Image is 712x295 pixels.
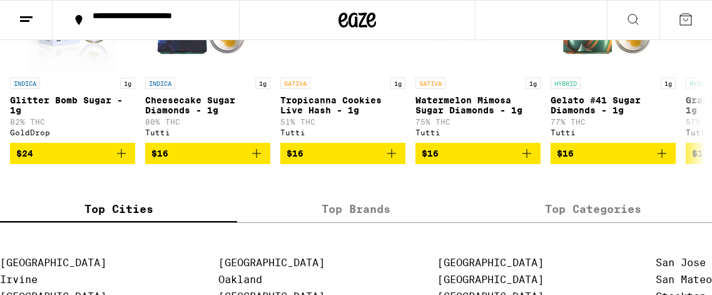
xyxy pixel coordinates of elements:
p: 75% THC [415,118,541,126]
span: $16 [692,148,709,158]
div: Tutti [145,128,270,137]
button: Add to bag [551,143,676,164]
a: San Jose [656,257,706,269]
span: $16 [557,148,574,158]
p: INDICA [145,78,175,89]
p: 80% THC [145,118,270,126]
p: INDICA [10,78,40,89]
a: Oakland [218,274,262,286]
a: [GEOGRAPHIC_DATA] [437,274,544,286]
div: Tutti [551,128,676,137]
p: 51% THC [280,118,405,126]
button: Add to bag [280,143,405,164]
button: Add to bag [145,143,270,164]
button: Add to bag [415,143,541,164]
a: [GEOGRAPHIC_DATA] [218,257,325,269]
span: $16 [422,148,439,158]
div: Tutti [415,128,541,137]
button: Add to bag [10,143,135,164]
p: 1g [120,78,135,89]
p: 1g [661,78,676,89]
label: Top Categories [475,195,712,222]
span: $24 [16,148,33,158]
div: Tutti [280,128,405,137]
a: [GEOGRAPHIC_DATA] [437,257,544,269]
p: Tropicanna Cookies Live Hash - 1g [280,95,405,115]
label: Top Brands [237,195,474,222]
span: Hi. Need any help? [8,9,90,19]
p: 1g [255,78,270,89]
p: HYBRID [551,78,581,89]
p: 1g [390,78,405,89]
div: GoldDrop [10,128,135,137]
span: $16 [287,148,303,158]
p: Cheesecake Sugar Diamonds - 1g [145,95,270,115]
p: 77% THC [551,118,676,126]
p: Glitter Bomb Sugar - 1g [10,95,135,115]
p: Gelato #41 Sugar Diamonds - 1g [551,95,676,115]
span: $16 [151,148,168,158]
p: 1g [526,78,541,89]
p: SATIVA [415,78,445,89]
p: Watermelon Mimosa Sugar Diamonds - 1g [415,95,541,115]
p: SATIVA [280,78,310,89]
p: 82% THC [10,118,135,126]
a: San Mateo [656,274,712,286]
